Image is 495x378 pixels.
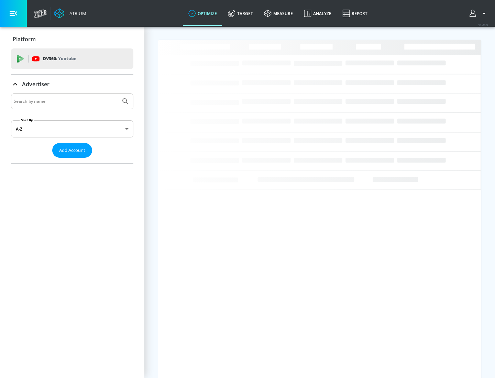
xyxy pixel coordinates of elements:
input: Search by name [14,97,118,106]
div: DV360: Youtube [11,48,133,69]
div: A-Z [11,120,133,137]
a: measure [258,1,298,26]
span: Add Account [59,146,85,154]
div: Advertiser [11,75,133,94]
p: DV360: [43,55,76,63]
a: Analyze [298,1,337,26]
div: Atrium [67,10,86,16]
button: Add Account [52,143,92,158]
p: Platform [13,35,36,43]
p: Youtube [58,55,76,62]
a: Target [222,1,258,26]
a: Atrium [54,8,86,19]
div: Platform [11,30,133,49]
a: Report [337,1,373,26]
a: optimize [183,1,222,26]
nav: list of Advertiser [11,158,133,163]
p: Advertiser [22,80,49,88]
label: Sort By [20,118,34,122]
div: Advertiser [11,93,133,163]
span: v 4.24.0 [478,23,488,26]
